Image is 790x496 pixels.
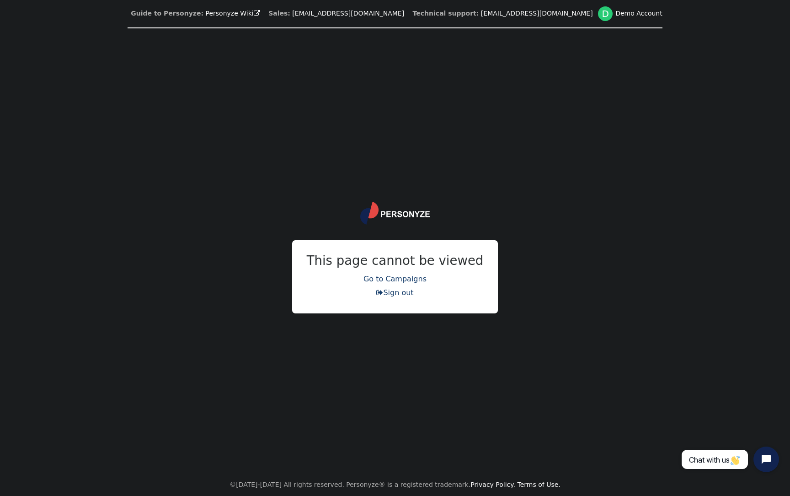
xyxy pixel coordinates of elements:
a: [EMAIL_ADDRESS][DOMAIN_NAME] [292,10,404,17]
a: DDemo Account [598,10,662,17]
b: Sales: [268,10,290,17]
a: Terms of Use. [518,481,560,488]
span:  [254,10,260,16]
h3: This page cannot be viewed [307,251,484,270]
center: ©[DATE]-[DATE] All rights reserved. Personyze® is a registered trademark. [230,474,560,496]
a: [EMAIL_ADDRESS][DOMAIN_NAME] [481,10,593,17]
b: Guide to Personyze: [131,10,203,17]
b: Technical support: [413,10,479,17]
a: Go to Campaigns [363,275,427,283]
div: D [598,6,613,21]
a: Sign out [376,288,413,297]
span:  [376,289,383,296]
a: Privacy Policy. [470,481,515,488]
a: Personyze Wiki [206,10,260,17]
img: logo.svg [360,202,430,225]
